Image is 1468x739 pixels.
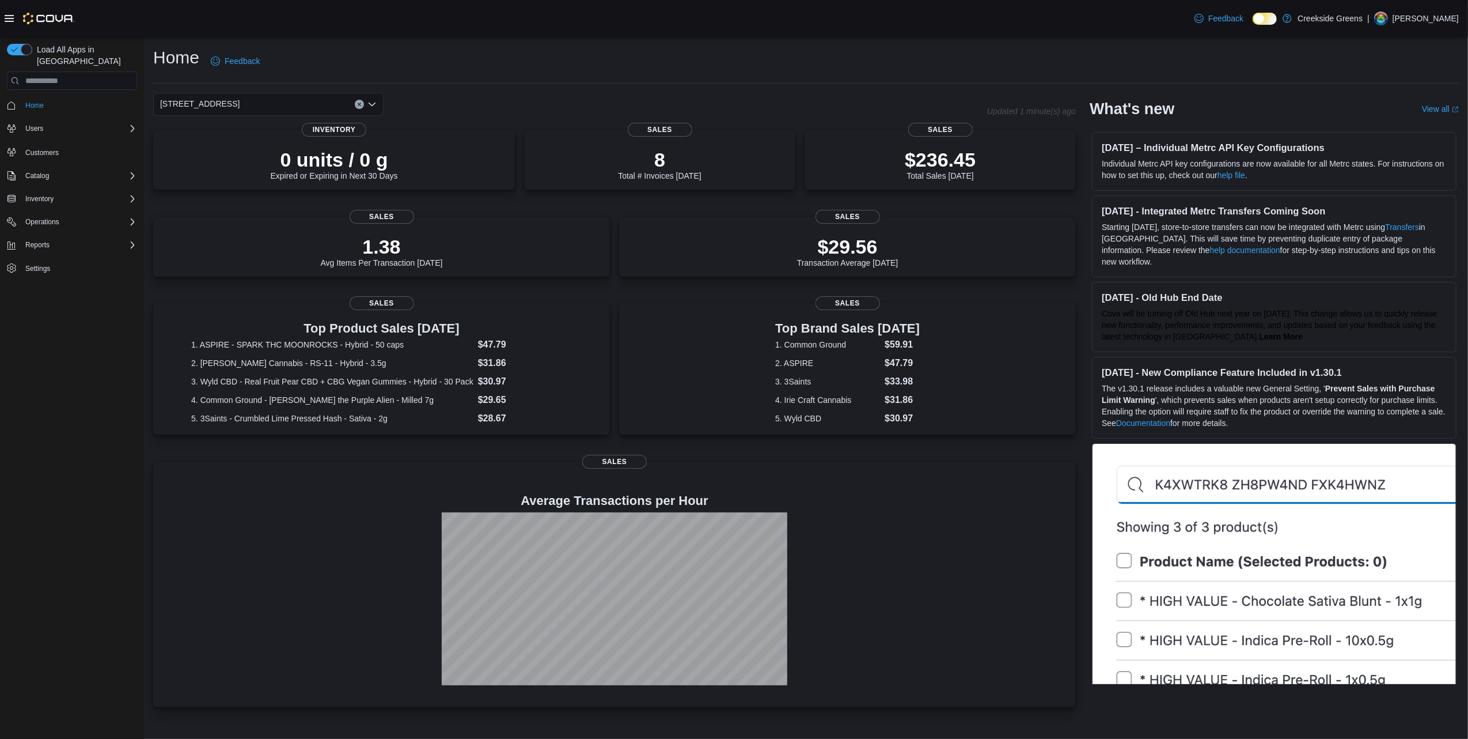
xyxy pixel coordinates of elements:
a: Settings [21,262,55,276]
p: Starting [DATE], store-to-store transfers can now be integrated with Metrc using in [GEOGRAPHIC_D... [1102,221,1447,267]
div: Pat McCaffrey [1374,12,1388,25]
button: Catalog [2,168,142,184]
p: Creekside Greens [1298,12,1363,25]
span: Inventory [302,123,366,137]
dd: $31.86 [478,356,572,370]
button: Reports [2,237,142,253]
p: $29.56 [797,235,898,258]
a: Home [21,99,48,112]
img: Cova [23,13,74,24]
span: Inventory [21,192,137,206]
p: Updated 1 minute(s) ago [987,107,1076,116]
input: Dark Mode [1253,13,1277,25]
p: 8 [618,148,701,171]
strong: Prevent Sales with Purchase Limit Warning [1102,384,1435,405]
span: Feedback [1208,13,1243,24]
span: Customers [25,148,59,157]
dd: $59.91 [885,338,920,352]
dt: 1. Common Ground [775,339,880,350]
p: | [1367,12,1370,25]
a: Documentation [1116,418,1170,428]
div: Total Sales [DATE] [905,148,976,180]
span: Inventory [25,194,54,203]
p: The v1.30.1 release includes a valuable new General Setting, ' ', which prevents sales when produ... [1102,383,1447,429]
dd: $33.98 [885,375,920,389]
span: Home [25,101,44,110]
span: Sales [628,123,692,137]
h4: Average Transactions per Hour [162,494,1067,508]
dt: 3. 3Saints [775,376,880,387]
p: 1.38 [321,235,443,258]
a: Feedback [206,50,264,73]
dt: 3. Wyld CBD - Real Fruit Pear CBD + CBG Vegan Gummies - Hybrid - 30 Pack [191,376,473,387]
button: Users [2,120,142,137]
button: Clear input [355,100,364,109]
h1: Home [153,46,199,69]
span: Home [21,98,137,112]
div: Expired or Expiring in Next 30 Days [271,148,398,180]
span: Sales [815,296,880,310]
p: 0 units / 0 g [271,148,398,171]
h3: Top Brand Sales [DATE] [775,322,920,335]
span: Settings [25,264,50,273]
span: Operations [21,215,137,229]
a: Learn More [1260,332,1303,341]
h2: What's new [1090,100,1174,118]
dt: 4. Common Ground - [PERSON_NAME] the Purple Alien - Milled 7g [191,394,473,406]
button: Operations [2,214,142,230]
dd: $47.79 [885,356,920,370]
dt: 4. Irie Craft Cannabis [775,394,880,406]
dd: $47.79 [478,338,572,352]
a: Transfers [1385,223,1419,232]
a: Customers [21,146,63,160]
span: Customers [21,145,137,159]
span: Users [25,124,43,133]
a: help file [1217,171,1245,180]
span: Users [21,122,137,135]
dd: $30.97 [478,375,572,389]
dd: $29.65 [478,393,572,407]
dt: 5. 3Saints - Crumbled Lime Pressed Hash - Sativa - 2g [191,413,473,424]
span: Load All Apps in [GEOGRAPHIC_DATA] [32,44,137,67]
dd: $30.97 [885,412,920,425]
div: Total # Invoices [DATE] [618,148,701,180]
button: Reports [21,238,54,252]
a: help documentation [1210,246,1280,255]
dt: 1. ASPIRE - SPARK THC MOONROCKS - Hybrid - 50 caps [191,339,473,350]
span: Operations [25,217,59,227]
h3: [DATE] - Old Hub End Date [1102,292,1447,303]
button: Inventory [21,192,58,206]
dt: 5. Wyld CBD [775,413,880,424]
a: View allExternal link [1422,104,1459,114]
p: [PERSON_NAME] [1393,12,1459,25]
button: Inventory [2,191,142,207]
span: Catalog [25,171,49,180]
span: Reports [25,240,50,250]
svg: External link [1452,106,1459,113]
div: Avg Items Per Transaction [DATE] [321,235,443,267]
h3: [DATE] - New Compliance Feature Included in v1.30.1 [1102,367,1447,378]
button: Settings [2,260,142,277]
dd: $28.67 [478,412,572,425]
span: Feedback [225,55,260,67]
button: Open list of options [367,100,377,109]
h3: Top Product Sales [DATE] [191,322,572,335]
a: Feedback [1190,7,1248,30]
span: [STREET_ADDRESS] [160,97,240,111]
dt: 2. ASPIRE [775,357,880,369]
dd: $31.86 [885,393,920,407]
p: Individual Metrc API key configurations are now available for all Metrc states. For instructions ... [1102,158,1447,181]
button: Users [21,122,48,135]
span: Settings [21,261,137,276]
span: Sales [350,210,414,224]
h3: [DATE] – Individual Metrc API Key Configurations [1102,142,1447,153]
nav: Complex example [7,92,137,307]
span: Sales [582,455,647,469]
span: Catalog [21,169,137,183]
span: Sales [350,296,414,310]
button: Customers [2,144,142,160]
button: Home [2,97,142,114]
div: Transaction Average [DATE] [797,235,898,267]
span: Sales [815,210,880,224]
